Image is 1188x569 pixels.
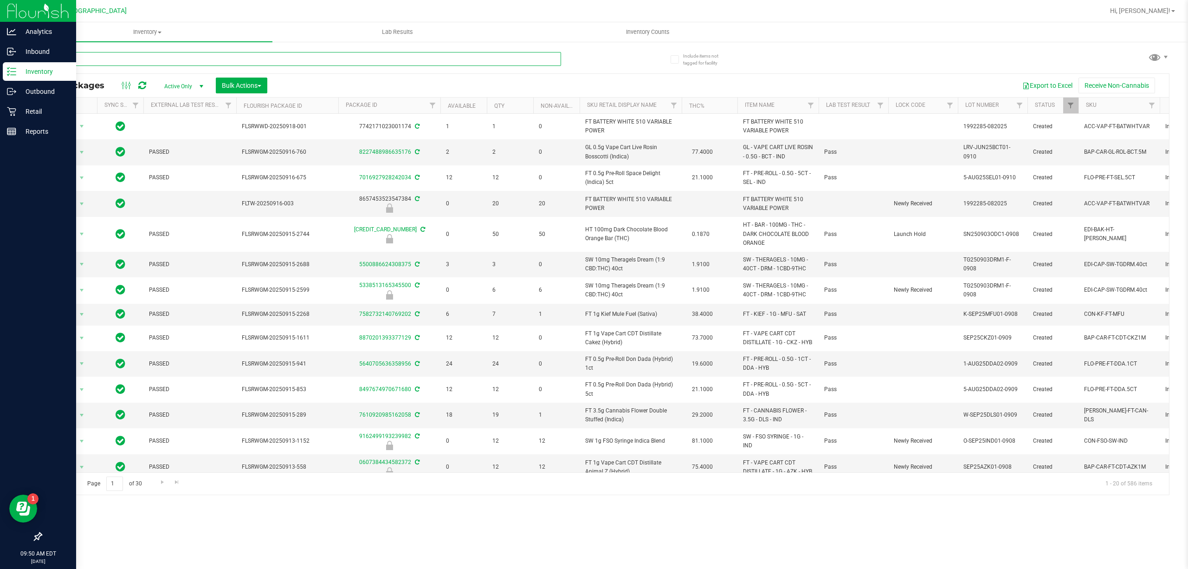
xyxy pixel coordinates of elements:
[1063,98,1078,113] a: Filter
[359,386,411,392] a: 8497674970671680
[242,463,333,471] span: FLSRWGM-20250913-558
[666,98,682,113] a: Filter
[492,360,528,368] span: 24
[539,122,574,131] span: 0
[492,148,528,157] span: 2
[116,197,125,210] span: In Sync
[743,118,813,135] span: FT BATTERY WHITE 510 VARIABLE POWER
[116,258,125,271] span: In Sync
[539,199,574,208] span: 20
[492,437,528,445] span: 12
[687,357,717,371] span: 19.6000
[539,334,574,342] span: 0
[446,122,481,131] span: 1
[1084,360,1154,368] span: FLO-PRE-FT-DDA.1CT
[585,169,676,187] span: FT 0.5g Pre-Roll Space Delight (Indica) 5ct
[446,148,481,157] span: 2
[687,383,717,396] span: 21.1000
[7,47,16,56] inline-svg: Inbound
[824,286,883,294] span: Pass
[894,230,952,239] span: Launch Hold
[896,102,925,108] a: Lock Code
[242,437,333,445] span: FLSRWGM-20250913-1152
[7,107,16,116] inline-svg: Retail
[337,290,442,300] div: Newly Received
[446,360,481,368] span: 24
[155,477,169,489] a: Go to the next page
[149,260,231,269] span: PASSED
[413,360,420,367] span: Sync from Compliance System
[613,28,682,36] span: Inventory Counts
[16,26,72,37] p: Analytics
[242,148,333,157] span: FLSRWGM-20250916-760
[585,355,676,373] span: FT 0.5g Pre-Roll Don Dada (Hybrid) 1ct
[1033,463,1073,471] span: Created
[492,385,528,394] span: 12
[492,310,528,319] span: 7
[149,437,231,445] span: PASSED
[743,143,813,161] span: GL - VAPE CART LIVE ROSIN - 0.5G - BCT - IND
[76,197,88,210] span: select
[359,282,411,288] a: 5338513165345500
[687,171,717,184] span: 21.1000
[585,281,676,299] span: SW 10mg Theragels Dream (1:9 CBD:THC) 40ct
[585,225,676,243] span: HT 100mg Dark Chocolate Blood Orange Bar (THC)
[824,385,883,394] span: Pass
[337,122,442,131] div: 7742171023001174
[242,199,333,208] span: FLTW-20250916-003
[446,199,481,208] span: 0
[149,230,231,239] span: PASSED
[523,22,773,42] a: Inventory Counts
[963,173,1022,182] span: 5-AUG25SEL01-0910
[448,103,476,109] a: Available
[743,329,813,347] span: FT - VAPE CART CDT DISTILLATE - 1G - CKZ - HYB
[216,78,267,93] button: Bulk Actions
[539,148,574,157] span: 0
[492,411,528,419] span: 19
[585,329,676,347] span: FT 1g Vape Cart CDT Distillate Cakez (Hybrid)
[539,411,574,419] span: 1
[244,103,302,109] a: Flourish Package ID
[824,411,883,419] span: Pass
[413,334,420,341] span: Sync from Compliance System
[743,355,813,373] span: FT - PRE-ROLL - 0.5G - 1CT - DDA - HYB
[242,310,333,319] span: FLSRWGM-20250915-2268
[104,102,140,108] a: Sync Status
[1084,286,1154,294] span: EDI-CAP-SW-TGDRM.40ct
[76,357,88,370] span: select
[894,437,952,445] span: Newly Received
[359,261,411,268] a: 5500886624308375
[743,380,813,398] span: FT - PRE-ROLL - 0.5G - 5CT - DDA - HYB
[1033,230,1073,239] span: Created
[242,173,333,182] span: FLSRWGM-20250916-675
[359,412,411,418] a: 7610920985162058
[585,143,676,161] span: GL 0.5g Vape Cart Live Rosin Bosscotti (Indica)
[242,260,333,269] span: FLSRWGM-20250915-2688
[1084,334,1154,342] span: BAP-CAR-FT-CDT-CKZ1M
[354,226,417,233] a: [CREDIT_CARD_NUMBER]
[48,80,114,91] span: All Packages
[585,118,676,135] span: FT BATTERY WHITE 510 VARIABLE POWER
[1012,98,1027,113] a: Filter
[4,1,7,10] span: 1
[1016,78,1078,93] button: Export to Excel
[1084,199,1154,208] span: ACC-VAP-FT-BATWHTVAR
[824,260,883,269] span: Pass
[76,435,88,448] span: select
[1084,122,1154,131] span: ACC-VAP-FT-BATWHTVAR
[76,332,88,345] span: select
[413,174,420,181] span: Sync from Compliance System
[413,433,420,439] span: Sync from Compliance System
[76,383,88,396] span: select
[539,437,574,445] span: 12
[965,102,999,108] a: Lot Number
[539,360,574,368] span: 0
[824,148,883,157] span: Pass
[963,437,1022,445] span: O-SEP25IND01-0908
[587,102,657,108] a: Sku Retail Display Name
[22,28,272,36] span: Inventory
[76,409,88,422] span: select
[446,173,481,182] span: 12
[1033,148,1073,157] span: Created
[687,228,714,241] span: 0.1870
